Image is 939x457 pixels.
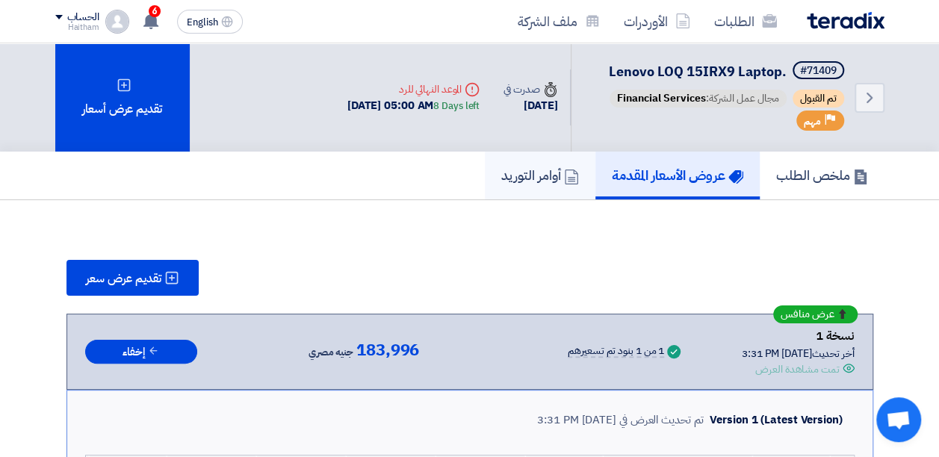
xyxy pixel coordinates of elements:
[55,23,99,31] div: Haitham
[807,12,884,29] img: Teradix logo
[702,4,789,39] a: الطلبات
[537,411,704,429] div: تم تحديث العرض في [DATE] 3:31 PM
[742,326,855,346] div: نسخة 1
[607,61,847,82] h5: Lenovo LOQ 15IRX9 Laptop.
[612,167,743,184] h5: عروض الأسعار المقدمة
[781,309,834,320] span: عرض منافس
[55,43,190,152] div: تقديم عرض أسعار
[503,97,557,114] div: [DATE]
[66,260,199,296] button: تقديم عرض سعر
[610,90,787,108] span: مجال عمل الشركة:
[617,90,706,106] span: Financial Services
[356,341,419,359] span: 183,996
[595,152,760,199] a: عروض الأسعار المقدمة
[755,361,839,377] div: تمت مشاهدة العرض
[612,4,702,39] a: الأوردرات
[149,5,161,17] span: 6
[503,81,557,97] div: صدرت في
[800,66,837,76] div: #71409
[347,97,480,114] div: [DATE] 05:00 AM
[347,81,480,97] div: الموعد النهائي للرد
[760,152,884,199] a: ملخص الطلب
[485,152,595,199] a: أوامر التوريد
[105,10,129,34] img: profile_test.png
[710,411,842,429] div: Version 1 (Latest Version)
[804,114,821,128] span: مهم
[86,273,161,285] span: تقديم عرض سعر
[568,346,664,358] div: 1 من 1 بنود تم تسعيرهم
[501,167,579,184] h5: أوامر التوريد
[67,11,99,24] div: الحساب
[309,343,353,361] span: جنيه مصري
[793,90,844,108] span: تم القبول
[742,346,855,361] div: أخر تحديث [DATE] 3:31 PM
[609,61,787,81] span: Lenovo LOQ 15IRX9 Laptop.
[85,340,197,364] button: إخفاء
[506,4,612,39] a: ملف الشركة
[776,167,868,184] h5: ملخص الطلب
[177,10,243,34] button: English
[187,17,218,28] span: English
[876,397,921,442] div: Open chat
[433,99,480,114] div: 8 Days left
